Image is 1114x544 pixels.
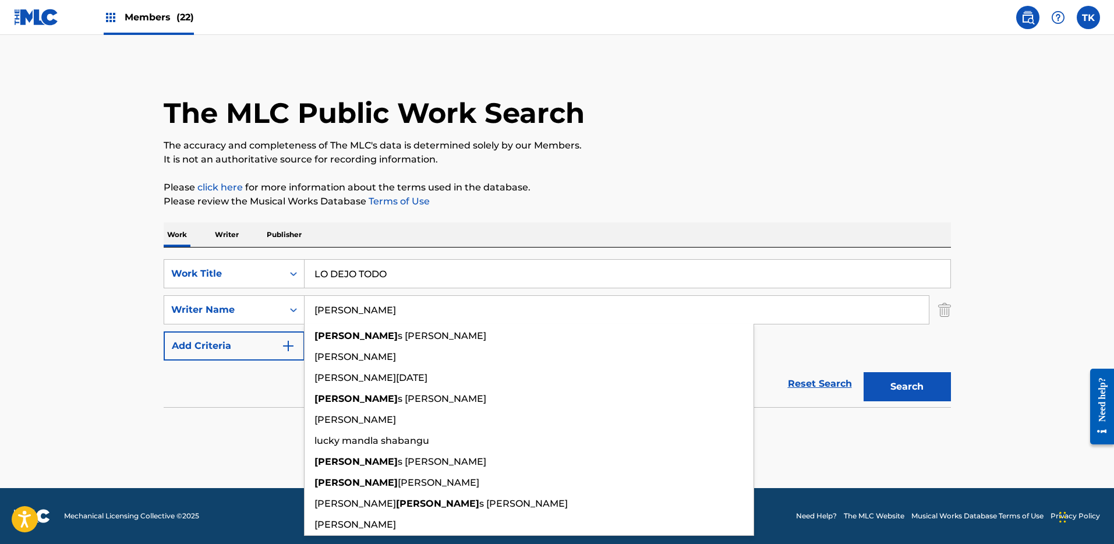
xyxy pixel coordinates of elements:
p: Writer [211,222,242,247]
img: Top Rightsholders [104,10,118,24]
span: lucky mandla shabangu [314,435,429,446]
p: Please review the Musical Works Database [164,195,951,209]
strong: [PERSON_NAME] [314,456,398,467]
img: Delete Criterion [938,295,951,324]
strong: [PERSON_NAME] [314,393,398,404]
span: [PERSON_NAME] [314,498,396,509]
a: click here [197,182,243,193]
a: Privacy Policy [1051,511,1100,521]
a: The MLC Website [844,511,904,521]
span: s [PERSON_NAME] [398,330,486,341]
img: logo [14,509,50,523]
span: s [PERSON_NAME] [398,393,486,404]
strong: [PERSON_NAME] [314,477,398,488]
div: Help [1046,6,1070,29]
img: search [1021,10,1035,24]
img: MLC Logo [14,9,59,26]
img: 9d2ae6d4665cec9f34b9.svg [281,339,295,353]
iframe: Resource Center [1081,360,1114,454]
p: It is not an authoritative source for recording information. [164,153,951,167]
p: The accuracy and completeness of The MLC's data is determined solely by our Members. [164,139,951,153]
a: Reset Search [782,371,858,397]
div: User Menu [1077,6,1100,29]
p: Please for more information about the terms used in the database. [164,181,951,195]
iframe: Chat Widget [1056,488,1114,544]
button: Add Criteria [164,331,305,361]
a: Public Search [1016,6,1039,29]
span: [PERSON_NAME] [314,414,396,425]
form: Search Form [164,259,951,407]
h1: The MLC Public Work Search [164,96,585,130]
span: s [PERSON_NAME] [398,456,486,467]
button: Search [864,372,951,401]
span: Mechanical Licensing Collective © 2025 [64,511,199,521]
a: Need Help? [796,511,837,521]
span: [PERSON_NAME][DATE] [314,372,427,383]
p: Publisher [263,222,305,247]
div: Work Title [171,267,276,281]
strong: [PERSON_NAME] [396,498,479,509]
a: Musical Works Database Terms of Use [911,511,1044,521]
span: [PERSON_NAME] [314,351,396,362]
strong: [PERSON_NAME] [314,330,398,341]
span: [PERSON_NAME] [314,519,396,530]
img: help [1051,10,1065,24]
p: Work [164,222,190,247]
a: Terms of Use [366,196,430,207]
span: s [PERSON_NAME] [479,498,568,509]
span: [PERSON_NAME] [398,477,479,488]
span: Members [125,10,194,24]
span: (22) [176,12,194,23]
div: Drag [1059,500,1066,535]
div: Writer Name [171,303,276,317]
